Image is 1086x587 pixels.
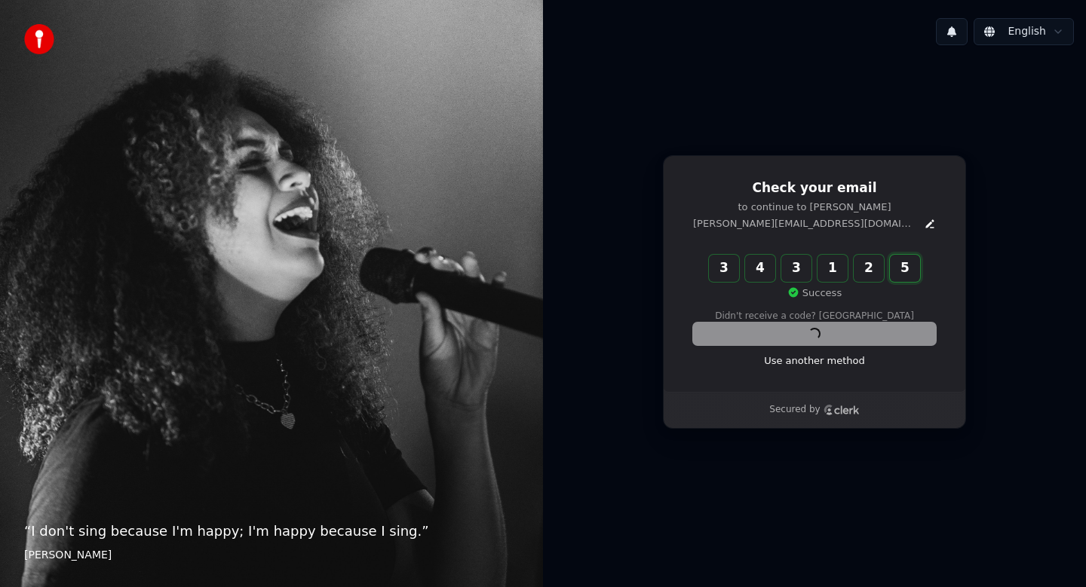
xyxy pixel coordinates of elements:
[693,179,936,197] h1: Check your email
[709,255,950,282] input: Enter verification code
[787,286,842,300] p: Success
[924,218,936,230] button: Edit
[24,521,519,542] p: “ I don't sing because I'm happy; I'm happy because I sing. ”
[24,548,519,563] footer: [PERSON_NAME]
[24,24,54,54] img: youka
[693,217,918,231] p: [PERSON_NAME][EMAIL_ADDRESS][DOMAIN_NAME]
[769,404,820,416] p: Secured by
[824,405,860,415] a: Clerk logo
[693,200,936,214] p: to continue to [PERSON_NAME]
[764,354,865,368] a: Use another method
